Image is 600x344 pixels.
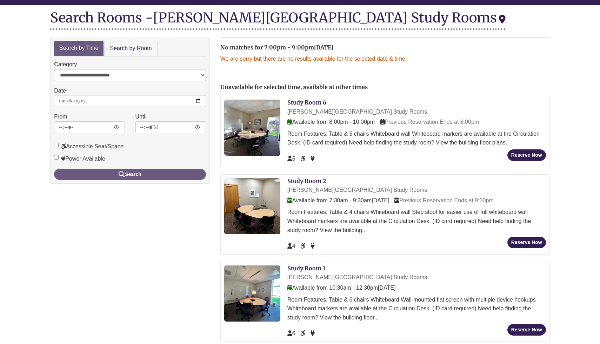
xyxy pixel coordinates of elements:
[54,154,105,163] label: Power Available
[287,129,546,147] div: Room Features: Table & 5 chairs Whiteboard wall Whiteboard markers are available at the Circulati...
[54,86,66,95] label: Date
[287,156,295,162] span: The capacity of this space
[220,45,550,51] h2: No matches for 7:00pm - 9:00pm[DATE]
[104,41,157,56] a: Search by Room
[287,197,389,203] span: Available from 7:30am - 9:30am[DATE]
[287,285,396,291] span: Available from 10:30am - 12:30pm[DATE]
[54,142,124,151] label: Accessible Seat/Space
[287,177,326,184] a: Study Room 2
[287,265,325,272] a: Study Room 1
[300,330,307,336] span: Accessible Seat/Space
[153,9,506,26] div: [PERSON_NAME][GEOGRAPHIC_DATA] Study Rooms
[507,237,546,248] button: Reserve Now
[394,197,494,203] span: Previous Reservation Ends at 9:30pm
[287,273,546,282] div: [PERSON_NAME][GEOGRAPHIC_DATA] Study Rooms
[300,156,307,162] span: Accessible Seat/Space
[224,178,280,234] img: Study Room 2
[311,243,315,249] span: Power Available
[54,112,67,121] label: From
[224,100,280,156] img: Study Room 6
[507,324,546,336] button: Reserve Now
[287,208,546,235] div: Room Features: Table & 4 chairs Whiteboard wall Step stool for easier use of full whiteboard wall...
[287,119,375,125] span: Available from 8:00pm - 10:00pm
[507,149,546,161] button: Reserve Now
[220,84,550,90] h2: Unavailable for selected time, available at other times
[311,156,315,162] span: Power Available
[224,265,280,322] img: Study Room 1
[50,10,506,30] div: Search Rooms -
[287,99,326,106] a: Study Room 6
[380,119,479,125] span: Previous Reservation Ends at 8:00pm
[135,112,147,121] label: Until
[220,54,550,63] p: We are sorry but there are no results available for the selected date & time.
[54,41,104,56] a: Search by Time
[54,143,59,147] input: Accessible Seat/Space
[54,60,77,69] label: Category
[287,107,546,116] div: [PERSON_NAME][GEOGRAPHIC_DATA] Study Rooms
[287,243,295,249] span: The capacity of this space
[300,243,307,249] span: Accessible Seat/Space
[287,330,295,336] span: The capacity of this space
[311,330,315,336] span: Power Available
[287,186,546,195] div: [PERSON_NAME][GEOGRAPHIC_DATA] Study Rooms
[54,169,206,180] button: Search
[54,155,59,160] input: Power Available
[287,295,546,322] div: Room Features: Table & 6 chairs Whiteboard Wall-mounted flat screen with multiple device hookups ...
